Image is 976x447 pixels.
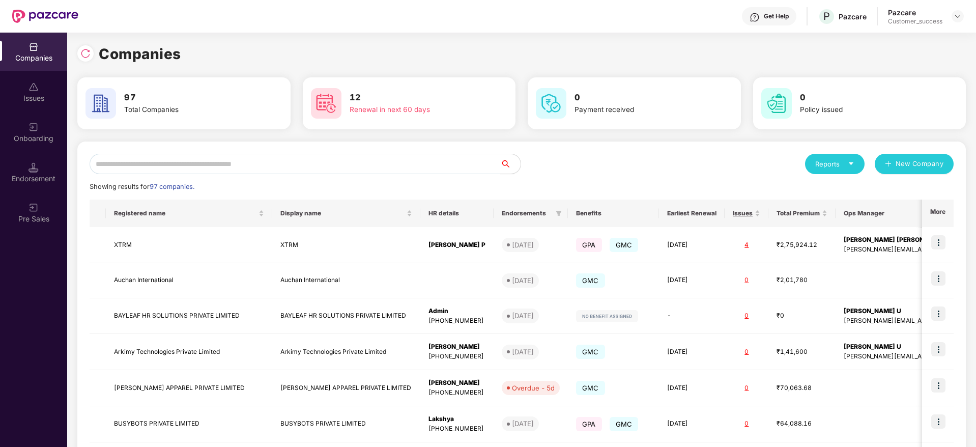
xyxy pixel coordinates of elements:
span: Total Premium [777,209,820,217]
span: P [823,10,830,22]
h1: Companies [99,43,181,65]
img: svg+xml;base64,PHN2ZyBpZD0iSGVscC0zMngzMiIgeG1sbnM9Imh0dHA6Ly93d3cudzMub3JnLzIwMDAvc3ZnIiB3aWR0aD... [750,12,760,22]
div: [PERSON_NAME] [428,378,485,388]
div: ₹64,088.16 [777,419,827,429]
td: [DATE] [659,263,725,298]
div: [DATE] [512,311,534,321]
td: Auchan International [272,263,420,298]
div: [DATE] [512,240,534,250]
span: Showing results for [90,183,194,190]
div: Lakshya [428,414,485,424]
td: [PERSON_NAME] APPAREL PRIVATE LIMITED [106,370,272,406]
img: icon [931,342,945,356]
div: Pazcare [839,12,867,21]
span: search [500,160,521,168]
div: ₹2,01,780 [777,275,827,285]
div: [DATE] [512,418,534,429]
span: Display name [280,209,405,217]
div: [DATE] [512,347,534,357]
span: GMC [576,345,605,359]
th: Issues [725,200,768,227]
div: 0 [733,383,760,393]
td: BUSYBOTS PRIVATE LIMITED [272,406,420,442]
span: Endorsements [502,209,552,217]
td: BAYLEAF HR SOLUTIONS PRIVATE LIMITED [272,298,420,334]
div: Payment received [575,104,703,116]
img: svg+xml;base64,PHN2ZyB4bWxucz0iaHR0cDovL3d3dy53My5vcmcvMjAwMC9zdmciIHdpZHRoPSI2MCIgaGVpZ2h0PSI2MC... [311,88,341,119]
h3: 12 [350,91,478,104]
img: icon [931,235,945,249]
img: svg+xml;base64,PHN2ZyB4bWxucz0iaHR0cDovL3d3dy53My5vcmcvMjAwMC9zdmciIHdpZHRoPSIxMjIiIGhlaWdodD0iMj... [576,310,638,322]
div: 0 [733,311,760,321]
button: search [500,154,521,174]
th: Total Premium [768,200,836,227]
div: Get Help [764,12,789,20]
div: [PHONE_NUMBER] [428,352,485,361]
td: [DATE] [659,334,725,370]
span: caret-down [848,160,854,167]
div: ₹1,41,600 [777,347,827,357]
div: 0 [733,419,760,429]
img: svg+xml;base64,PHN2ZyB4bWxucz0iaHR0cDovL3d3dy53My5vcmcvMjAwMC9zdmciIHdpZHRoPSI2MCIgaGVpZ2h0PSI2MC... [536,88,566,119]
div: Customer_success [888,17,942,25]
span: GMC [576,381,605,395]
span: GMC [576,273,605,288]
span: plus [885,160,892,169]
img: icon [931,271,945,286]
div: Admin [428,306,485,316]
th: Registered name [106,200,272,227]
td: [DATE] [659,406,725,442]
img: svg+xml;base64,PHN2ZyB3aWR0aD0iMjAiIGhlaWdodD0iMjAiIHZpZXdCb3g9IjAgMCAyMCAyMCIgZmlsbD0ibm9uZSIgeG... [28,203,39,213]
img: svg+xml;base64,PHN2ZyBpZD0iSXNzdWVzX2Rpc2FibGVkIiB4bWxucz0iaHR0cDovL3d3dy53My5vcmcvMjAwMC9zdmciIH... [28,82,39,92]
img: svg+xml;base64,PHN2ZyB3aWR0aD0iMTQuNSIgaGVpZ2h0PSIxNC41IiB2aWV3Qm94PSIwIDAgMTYgMTYiIGZpbGw9Im5vbm... [28,162,39,173]
div: 0 [733,275,760,285]
div: 0 [733,347,760,357]
div: Policy issued [800,104,928,116]
div: [PHONE_NUMBER] [428,424,485,434]
h3: 0 [575,91,703,104]
td: XTRM [106,227,272,263]
div: 4 [733,240,760,250]
img: icon [931,378,945,393]
th: Display name [272,200,420,227]
th: Benefits [568,200,659,227]
span: GMC [610,238,639,252]
span: Issues [733,209,753,217]
div: ₹2,75,924.12 [777,240,827,250]
th: HR details [420,200,494,227]
td: [PERSON_NAME] APPAREL PRIVATE LIMITED [272,370,420,406]
img: icon [931,414,945,429]
span: 97 companies. [150,183,194,190]
span: Registered name [114,209,256,217]
h3: 0 [800,91,928,104]
img: svg+xml;base64,PHN2ZyB3aWR0aD0iMjAiIGhlaWdodD0iMjAiIHZpZXdCb3g9IjAgMCAyMCAyMCIgZmlsbD0ibm9uZSIgeG... [28,122,39,132]
td: [DATE] [659,227,725,263]
td: BUSYBOTS PRIVATE LIMITED [106,406,272,442]
div: Renewal in next 60 days [350,104,478,116]
span: GMC [610,417,639,431]
td: - [659,298,725,334]
td: [DATE] [659,370,725,406]
div: Pazcare [888,8,942,17]
div: ₹0 [777,311,827,321]
button: plusNew Company [875,154,954,174]
div: [PHONE_NUMBER] [428,316,485,326]
div: Total Companies [124,104,252,116]
h3: 97 [124,91,252,104]
div: [PHONE_NUMBER] [428,388,485,398]
div: Reports [815,159,854,169]
img: svg+xml;base64,PHN2ZyBpZD0iRHJvcGRvd24tMzJ4MzIiIHhtbG5zPSJodHRwOi8vd3d3LnczLm9yZy8yMDAwL3N2ZyIgd2... [954,12,962,20]
div: ₹70,063.68 [777,383,827,393]
span: filter [556,210,562,216]
span: filter [554,207,564,219]
td: Auchan International [106,263,272,298]
img: svg+xml;base64,PHN2ZyB4bWxucz0iaHR0cDovL3d3dy53My5vcmcvMjAwMC9zdmciIHdpZHRoPSI2MCIgaGVpZ2h0PSI2MC... [85,88,116,119]
img: svg+xml;base64,PHN2ZyBpZD0iUmVsb2FkLTMyeDMyIiB4bWxucz0iaHR0cDovL3d3dy53My5vcmcvMjAwMC9zdmciIHdpZH... [80,48,91,59]
div: [PERSON_NAME] [428,342,485,352]
span: GPA [576,238,602,252]
td: BAYLEAF HR SOLUTIONS PRIVATE LIMITED [106,298,272,334]
th: Earliest Renewal [659,200,725,227]
img: icon [931,306,945,321]
td: Arkimy Technologies Private Limited [272,334,420,370]
td: Arkimy Technologies Private Limited [106,334,272,370]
